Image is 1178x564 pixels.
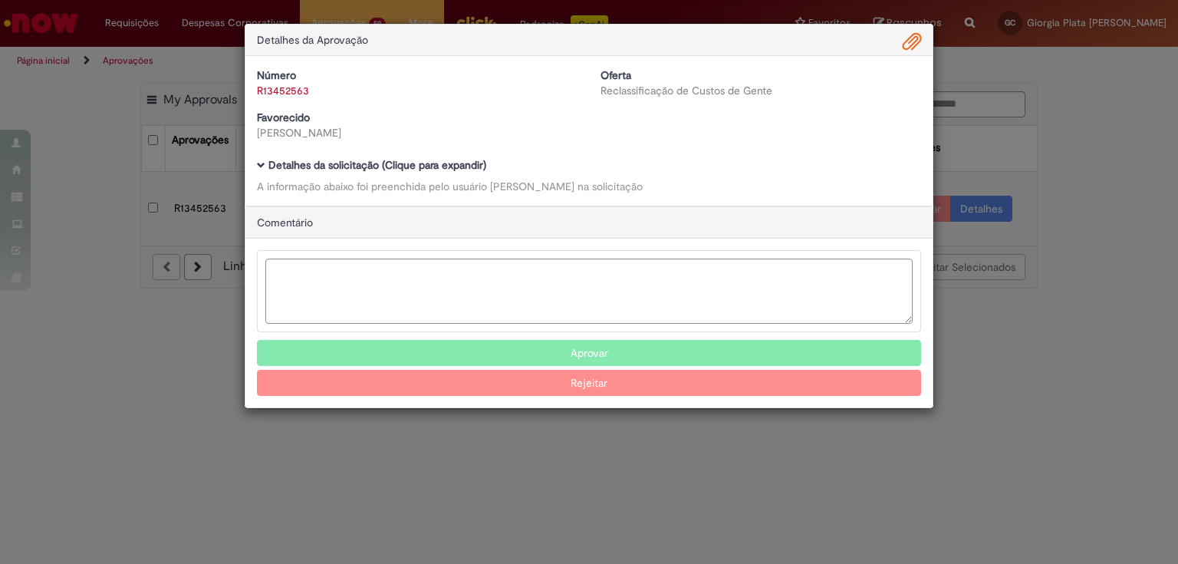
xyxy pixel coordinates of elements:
button: Rejeitar [257,370,921,396]
a: R13452563 [257,84,309,97]
b: Detalhes da solicitação (Clique para expandir) [268,158,486,172]
button: Aprovar [257,340,921,366]
span: Comentário [257,216,313,229]
div: [PERSON_NAME] [257,125,577,140]
span: Detalhes da Aprovação [257,33,368,47]
b: Favorecido [257,110,310,124]
div: Reclassificação de Custos de Gente [601,83,921,98]
b: Oferta [601,68,631,82]
div: A informação abaixo foi preenchida pelo usuário [PERSON_NAME] na solicitação [257,179,921,194]
h5: Detalhes da solicitação (Clique para expandir) [257,160,921,171]
b: Número [257,68,296,82]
